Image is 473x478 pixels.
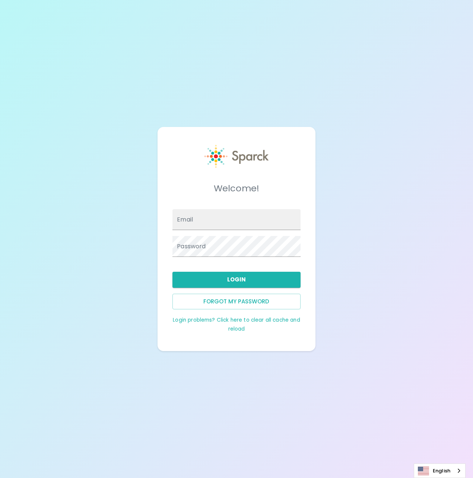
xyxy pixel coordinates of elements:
[414,464,465,478] a: English
[414,463,466,478] aside: Language selected: English
[204,145,269,168] img: Sparck logo
[172,294,300,309] button: Forgot my password
[173,316,300,332] a: Login problems? Click here to clear all cache and reload
[172,272,300,287] button: Login
[172,182,300,194] h5: Welcome!
[414,463,466,478] div: Language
